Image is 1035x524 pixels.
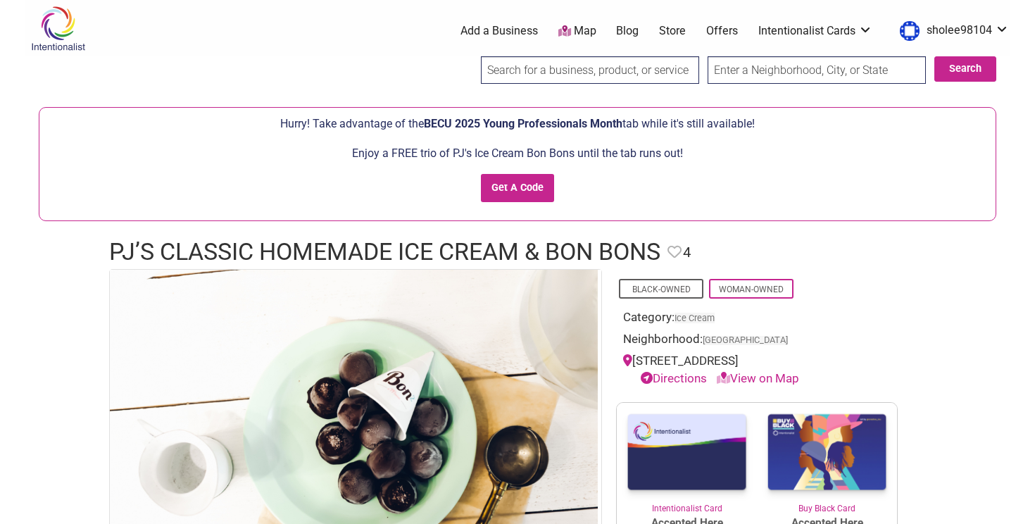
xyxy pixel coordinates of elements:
[659,23,686,39] a: Store
[706,23,738,39] a: Offers
[558,23,596,39] a: Map
[719,285,784,294] a: Woman-Owned
[758,23,872,39] a: Intentionalist Cards
[46,144,989,163] p: Enjoy a FREE trio of PJ's Ice Cream Bon Bons until the tab runs out!
[757,403,897,503] img: Buy Black Card
[623,330,891,352] div: Neighborhood:
[632,285,691,294] a: Black-Owned
[481,56,699,84] input: Search for a business, product, or service
[460,23,538,39] a: Add a Business
[683,242,691,263] span: 4
[109,235,660,269] h1: PJ’s Classic Homemade Ice Cream & Bon Bons
[424,117,622,130] span: BECU 2025 Young Professionals Month
[667,245,682,259] i: Favorite
[934,56,996,82] button: Search
[641,371,707,385] a: Directions
[481,174,555,203] input: Get A Code
[46,115,989,133] p: Hurry! Take advantage of the tab while it's still available!
[675,313,715,323] a: Ice Cream
[25,6,92,51] img: Intentionalist
[623,308,891,330] div: Category:
[893,18,1009,44] a: sholee98104
[617,403,757,502] img: Intentionalist Card
[703,336,788,345] span: [GEOGRAPHIC_DATA]
[717,371,799,385] a: View on Map
[623,352,891,388] div: [STREET_ADDRESS]
[708,56,926,84] input: Enter a Neighborhood, City, or State
[757,403,897,516] a: Buy Black Card
[617,403,757,515] a: Intentionalist Card
[616,23,639,39] a: Blog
